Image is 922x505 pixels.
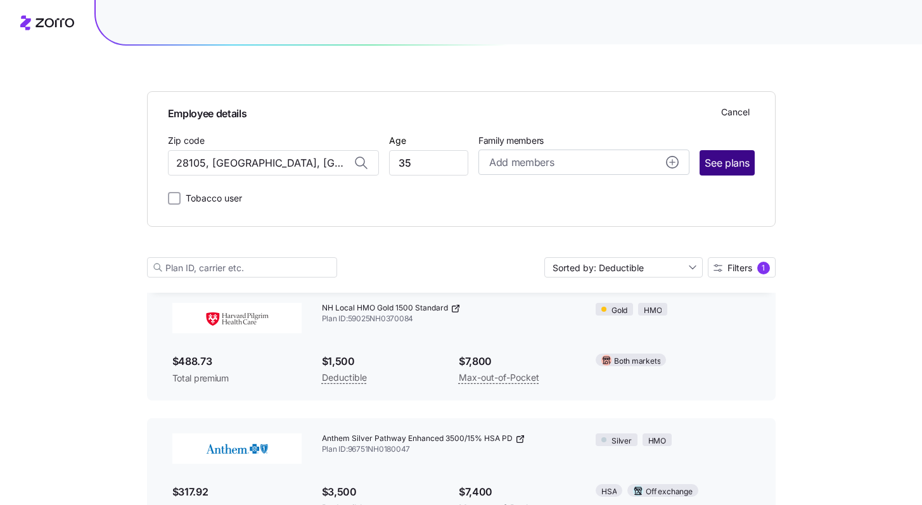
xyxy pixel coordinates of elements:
[322,354,439,369] span: $1,500
[544,257,703,278] input: Sort by
[611,305,627,317] span: Gold
[478,150,689,175] button: Add membersadd icon
[168,134,205,148] label: Zip code
[459,370,539,385] span: Max-out-of-Pocket
[322,370,367,385] span: Deductible
[172,372,302,385] span: Total premium
[666,156,679,169] svg: add icon
[646,486,692,498] span: Off exchange
[168,150,379,176] input: Zip code
[322,444,576,455] span: Plan ID: 96751NH0180047
[611,435,632,447] span: Silver
[172,303,302,333] img: Harvard Pilgrim
[705,155,749,171] span: See plans
[147,257,337,278] input: Plan ID, carrier etc.
[389,150,468,176] input: Age
[614,355,660,368] span: Both markets
[644,305,662,317] span: HMO
[716,102,755,122] button: Cancel
[648,435,666,447] span: HMO
[181,191,242,206] label: Tobacco user
[389,134,406,148] label: Age
[478,134,689,147] span: Family members
[322,484,439,500] span: $3,500
[322,314,576,324] span: Plan ID: 59025NH0370084
[757,262,770,274] div: 1
[322,303,448,314] span: NH Local HMO Gold 1500 Standard
[700,150,754,176] button: See plans
[172,433,302,464] img: Anthem
[168,102,247,122] span: Employee details
[322,433,513,444] span: Anthem Silver Pathway Enhanced 3500/15% HSA PD
[727,264,752,272] span: Filters
[172,354,302,369] span: $488.73
[721,106,750,118] span: Cancel
[459,354,575,369] span: $7,800
[601,486,617,498] span: HSA
[172,484,302,500] span: $317.92
[489,155,554,170] span: Add members
[708,257,776,278] button: Filters1
[459,484,575,500] span: $7,400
